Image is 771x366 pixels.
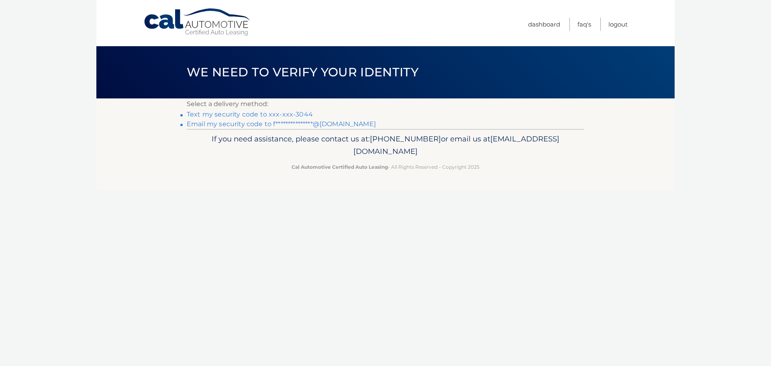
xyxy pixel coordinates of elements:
span: We need to verify your identity [187,65,418,80]
a: Dashboard [528,18,560,31]
span: [PHONE_NUMBER] [370,134,441,143]
p: Select a delivery method: [187,98,584,110]
p: If you need assistance, please contact us at: or email us at [192,133,579,158]
a: Logout [608,18,628,31]
a: Cal Automotive [143,8,252,37]
a: FAQ's [577,18,591,31]
strong: Cal Automotive Certified Auto Leasing [292,164,388,170]
a: Text my security code to xxx-xxx-3044 [187,110,313,118]
p: - All Rights Reserved - Copyright 2025 [192,163,579,171]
